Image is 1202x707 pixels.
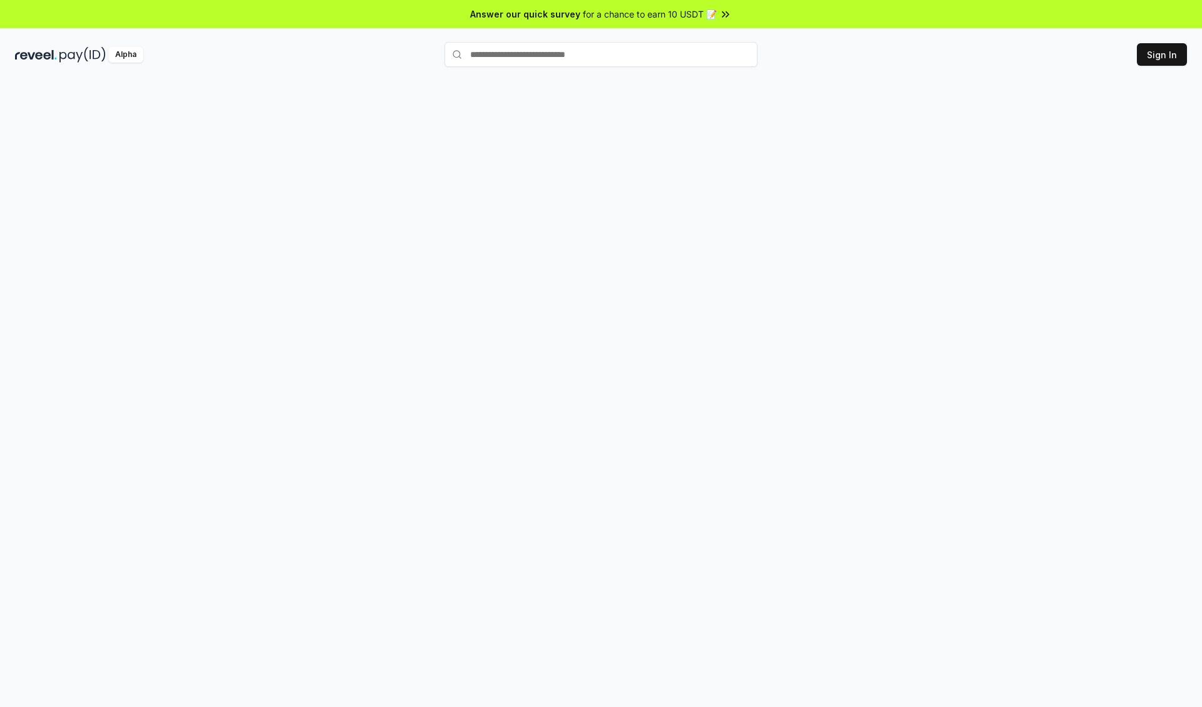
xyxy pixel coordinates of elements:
span: Answer our quick survey [470,8,580,21]
span: for a chance to earn 10 USDT 📝 [583,8,717,21]
button: Sign In [1137,43,1187,66]
img: reveel_dark [15,47,57,63]
div: Alpha [108,47,143,63]
img: pay_id [59,47,106,63]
